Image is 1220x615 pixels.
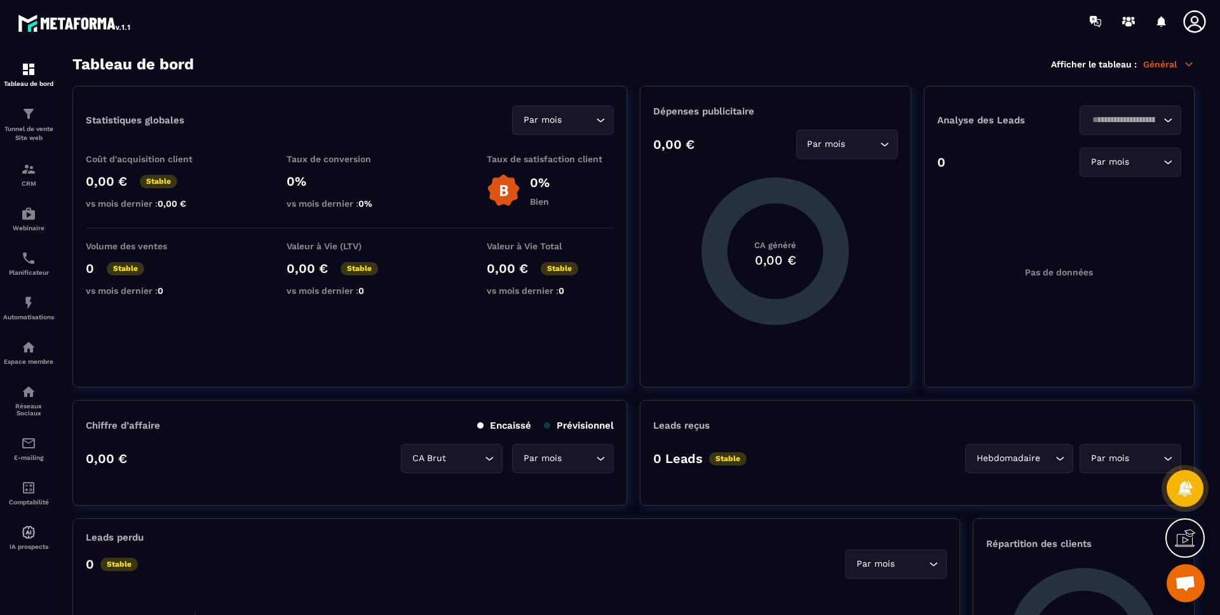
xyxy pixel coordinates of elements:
[653,137,695,152] p: 0,00 €
[1143,59,1195,70] p: Général
[530,175,550,190] p: 0%
[86,420,160,431] p: Chiffre d’affaire
[3,225,54,231] p: Webinaire
[1080,148,1181,177] div: Search for option
[653,420,710,431] p: Leads reçus
[3,180,54,187] p: CRM
[287,241,414,251] p: Valeur à Vie (LTV)
[653,451,703,466] p: 0 Leads
[287,174,414,189] p: 0%
[804,137,848,151] span: Par mois
[72,55,194,73] h3: Tableau de bord
[845,549,947,579] div: Search for option
[848,137,877,151] input: Search for option
[341,262,378,275] p: Stable
[86,451,127,466] p: 0,00 €
[487,174,520,207] img: b-badge-o.b3b20ee6.svg
[21,162,36,177] img: formation
[158,198,186,209] span: 0,00 €
[3,125,54,142] p: Tunnel de vente Site web
[3,286,54,330] a: automationsautomationsAutomatisations
[287,154,414,164] p: Taux de conversion
[21,251,36,266] img: scheduler
[1167,564,1205,602] div: Ouvrir le chat
[140,175,177,188] p: Stable
[564,113,593,127] input: Search for option
[1088,452,1132,466] span: Par mois
[100,558,138,571] p: Stable
[796,130,898,159] div: Search for option
[487,154,614,164] p: Taux de satisfaction client
[287,286,414,296] p: vs mois dernier :
[21,340,36,355] img: automations
[487,261,528,276] p: 0,00 €
[937,114,1059,126] p: Analyse des Leads
[512,444,614,473] div: Search for option
[449,452,482,466] input: Search for option
[358,286,364,296] span: 0
[18,11,132,34] img: logo
[3,499,54,506] p: Comptabilité
[3,471,54,515] a: accountantaccountantComptabilité
[3,52,54,97] a: formationformationTableau de bord
[564,452,593,466] input: Search for option
[3,241,54,286] a: schedulerschedulerPlanificateur
[21,525,36,540] img: automations
[21,206,36,221] img: automations
[965,444,1073,473] div: Search for option
[3,454,54,461] p: E-mailing
[1051,59,1137,69] p: Afficher le tableau :
[21,436,36,451] img: email
[3,314,54,321] p: Automatisations
[86,556,94,572] p: 0
[3,330,54,375] a: automationsautomationsEspace membre
[1080,444,1181,473] div: Search for option
[512,106,614,135] div: Search for option
[709,452,747,466] p: Stable
[86,114,184,126] p: Statistiques globales
[86,174,127,189] p: 0,00 €
[973,452,1043,466] span: Hebdomadaire
[559,286,564,296] span: 0
[530,197,550,207] p: Bien
[520,452,564,466] span: Par mois
[86,198,213,209] p: vs mois dernier :
[487,286,614,296] p: vs mois dernier :
[487,241,614,251] p: Valeur à Vie Total
[287,261,328,276] p: 0,00 €
[21,106,36,121] img: formation
[3,426,54,471] a: emailemailE-mailing
[86,532,144,543] p: Leads perdu
[1080,106,1181,135] div: Search for option
[1088,113,1160,127] input: Search for option
[1043,452,1052,466] input: Search for option
[1132,452,1160,466] input: Search for option
[3,403,54,417] p: Réseaux Sociaux
[3,269,54,276] p: Planificateur
[21,295,36,310] img: automations
[477,420,531,431] p: Encaissé
[544,420,614,431] p: Prévisionnel
[107,262,144,275] p: Stable
[3,197,54,241] a: automationsautomationsWebinaire
[86,286,213,296] p: vs mois dernier :
[409,452,449,466] span: CA Brut
[158,286,163,296] span: 0
[853,557,897,571] span: Par mois
[897,557,926,571] input: Search for option
[937,155,945,170] p: 0
[287,198,414,209] p: vs mois dernier :
[86,241,213,251] p: Volume des ventes
[541,262,578,275] p: Stable
[21,384,36,399] img: social-network
[3,97,54,152] a: formationformationTunnel de vente Site web
[986,538,1181,549] p: Répartition des clients
[3,358,54,365] p: Espace membre
[1025,267,1093,277] p: Pas de données
[3,80,54,87] p: Tableau de bord
[653,106,897,117] p: Dépenses publicitaire
[3,152,54,197] a: formationformationCRM
[21,62,36,77] img: formation
[358,198,372,209] span: 0%
[3,375,54,426] a: social-networksocial-networkRéseaux Sociaux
